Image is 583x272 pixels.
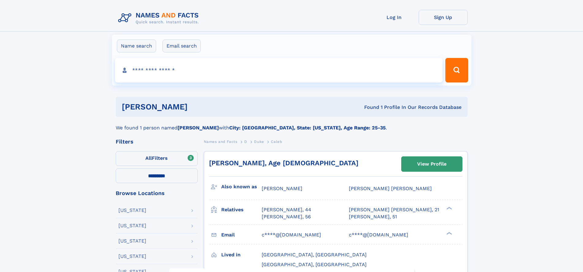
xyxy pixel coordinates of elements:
[244,138,247,145] a: D
[116,117,468,132] div: We found 1 person named with .
[116,10,204,26] img: Logo Names and Facts
[221,182,262,192] h3: Also known as
[118,208,146,213] div: [US_STATE]
[122,103,276,111] h1: [PERSON_NAME]
[254,138,264,145] a: Duke
[118,223,146,228] div: [US_STATE]
[229,125,386,131] b: City: [GEOGRAPHIC_DATA], State: [US_STATE], Age Range: 25-35
[349,213,397,220] a: [PERSON_NAME], 51
[262,213,311,220] a: [PERSON_NAME], 56
[349,206,439,213] a: [PERSON_NAME] [PERSON_NAME], 21
[221,230,262,240] h3: Email
[417,157,447,171] div: View Profile
[118,254,146,259] div: [US_STATE]
[117,40,156,52] label: Name search
[262,206,311,213] a: [PERSON_NAME], 44
[116,190,198,196] div: Browse Locations
[276,104,462,111] div: Found 1 Profile In Our Records Database
[221,250,262,260] h3: Lived in
[349,186,432,191] span: [PERSON_NAME] [PERSON_NAME]
[402,157,462,171] a: View Profile
[445,206,452,210] div: ❯
[116,139,198,144] div: Filters
[244,140,247,144] span: D
[115,58,443,82] input: search input
[262,252,367,258] span: [GEOGRAPHIC_DATA], [GEOGRAPHIC_DATA]
[204,138,237,145] a: Names and Facts
[178,125,219,131] b: [PERSON_NAME]
[163,40,201,52] label: Email search
[118,239,146,243] div: [US_STATE]
[262,262,367,267] span: [GEOGRAPHIC_DATA], [GEOGRAPHIC_DATA]
[145,155,152,161] span: All
[254,140,264,144] span: Duke
[116,151,198,166] label: Filters
[370,10,419,25] a: Log In
[419,10,468,25] a: Sign Up
[221,205,262,215] h3: Relatives
[445,231,452,235] div: ❯
[262,186,302,191] span: [PERSON_NAME]
[445,58,468,82] button: Search Button
[271,140,282,144] span: Caleb
[209,159,358,167] a: [PERSON_NAME], Age [DEMOGRAPHIC_DATA]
